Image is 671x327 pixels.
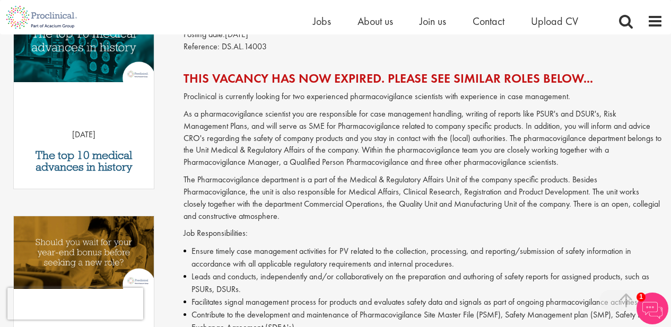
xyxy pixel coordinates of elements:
a: Link to a post [14,10,154,103]
p: Job Responsibilities: [184,227,663,240]
p: Proclinical is currently looking for two experienced pharmacovigilance scientists with experience... [184,91,663,103]
a: Contact [473,14,504,28]
p: [DATE] [14,129,154,141]
a: Link to a post [14,216,154,310]
span: Posting date: [184,29,225,40]
img: Year-end bonus [14,216,154,289]
a: Jobs [313,14,331,28]
iframe: reCAPTCHA [7,288,143,320]
a: Upload CV [531,14,578,28]
h2: This vacancy has now expired. Please see similar roles below... [184,72,663,85]
p: The Pharmacovigilance department is a part of the Medical & Regulatory Affairs Unit of the compan... [184,174,663,222]
div: [DATE] [184,29,663,41]
span: 1 [637,293,646,302]
label: Reference: [184,41,220,53]
img: Chatbot [637,293,668,324]
a: Join us [420,14,446,28]
li: Leads and conducts, independently and/or collaboratively on the preparation and authoring of safe... [184,270,663,296]
a: About us [358,14,393,28]
li: Facilitates signal management process for products and evaluates safety data and signals as part ... [184,296,663,308]
li: Ensure timely case management activities for PV related to the collection, processing, and report... [184,245,663,270]
span: DS.AL.14003 [222,41,267,52]
p: As a pharmacovigilance scientist you are responsible for case management handling, writing of rep... [184,108,663,169]
a: The top 10 medical advances in history [19,149,149,173]
img: Top 10 medical advances in history [14,10,154,82]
